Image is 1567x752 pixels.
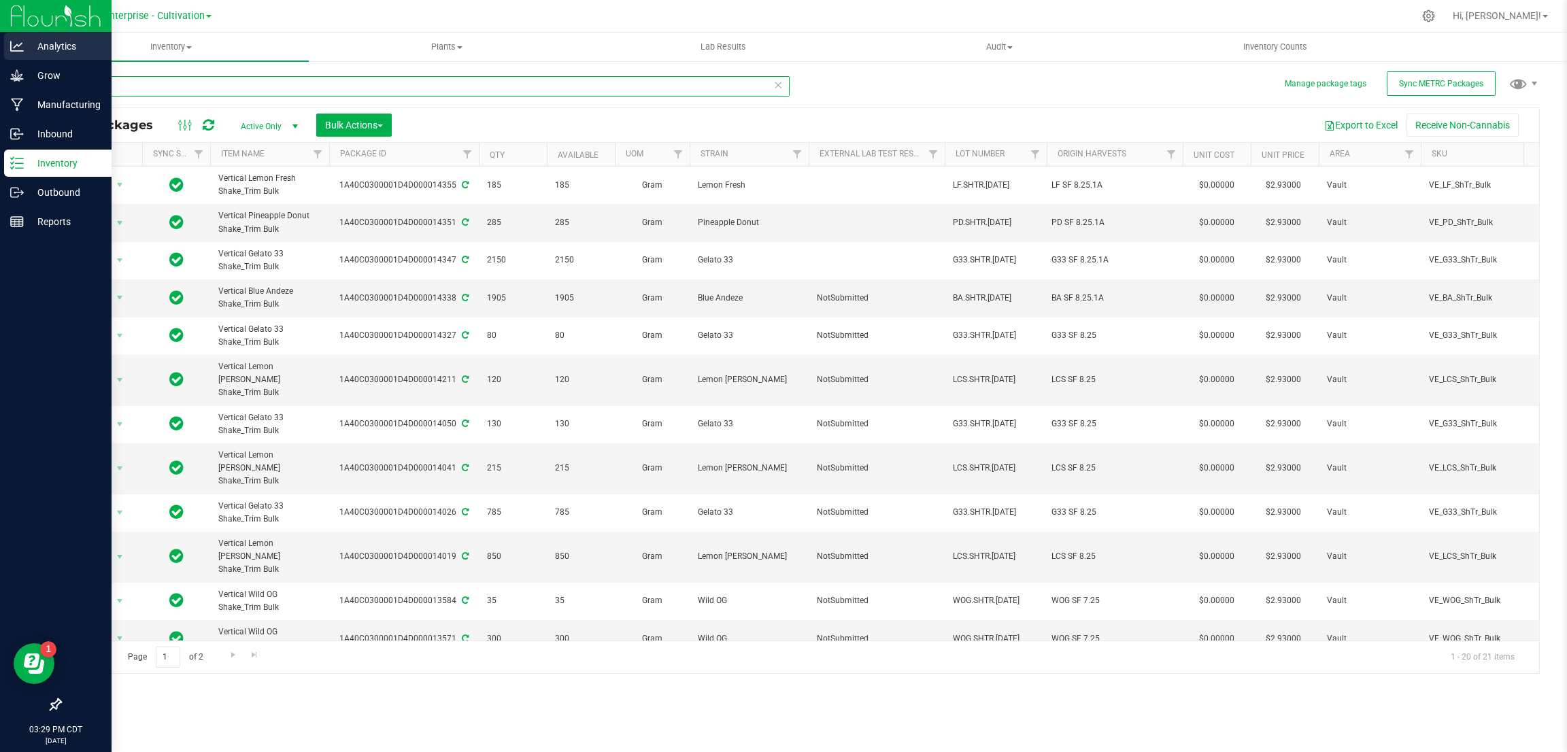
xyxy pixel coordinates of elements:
[6,723,105,736] p: 03:29 PM CDT
[1327,254,1413,267] span: Vault
[112,326,129,345] span: select
[112,288,129,307] span: select
[555,329,607,342] span: 80
[1051,373,1179,386] div: LCS SF 8.25
[1183,242,1251,279] td: $0.00000
[169,326,184,345] span: In Sync
[953,179,1039,192] span: LF.SHTR.[DATE]
[626,149,643,158] a: UOM
[24,67,105,84] p: Grow
[817,292,937,305] span: NotSubmitted
[1058,149,1126,158] a: Origin Harvests
[460,180,469,190] span: Sync from Compliance System
[112,213,129,233] span: select
[10,69,24,82] inline-svg: Grow
[1259,175,1308,195] span: $2.93000
[460,218,469,227] span: Sync from Compliance System
[460,293,469,303] span: Sync from Compliance System
[585,33,861,61] a: Lab Results
[555,417,607,430] span: 130
[1259,414,1308,434] span: $2.93000
[1183,279,1251,317] td: $0.00000
[460,463,469,473] span: Sync from Compliance System
[487,632,539,645] span: 300
[922,143,945,166] a: Filter
[1259,288,1308,308] span: $2.93000
[1183,583,1251,620] td: $0.00000
[953,329,1039,342] span: G33.SHTR.[DATE]
[327,462,481,475] div: 1A40C0300001D4D000014041
[817,373,937,386] span: NotSubmitted
[218,360,321,400] span: Vertical Lemon [PERSON_NAME] Shake_Trim Bulk
[555,292,607,305] span: 1905
[1453,10,1541,21] span: Hi, [PERSON_NAME]!
[698,632,801,645] span: Wild OG
[953,594,1039,607] span: WOG.SHTR.[DATE]
[623,216,681,229] span: Gram
[218,247,321,273] span: Vertical Gelato 33 Shake_Trim Bulk
[112,629,129,648] span: select
[188,143,210,166] a: Filter
[169,414,184,433] span: In Sync
[698,292,801,305] span: Blue Andeze
[327,417,481,430] div: 1A40C0300001D4D000014050
[817,632,937,645] span: NotSubmitted
[1327,417,1413,430] span: Vault
[1051,462,1179,475] div: LCS SF 8.25
[953,417,1039,430] span: G33.SHTR.[DATE]
[1420,10,1437,22] div: Manage settings
[316,114,392,137] button: Bulk Actions
[24,38,105,54] p: Analytics
[24,213,105,230] p: Reports
[1051,632,1179,645] div: WOG SF 7.25
[1024,143,1047,166] a: Filter
[24,126,105,142] p: Inbound
[112,251,129,270] span: select
[698,329,801,342] span: Gelato 33
[33,41,309,53] span: Inventory
[698,594,801,607] span: Wild OG
[682,41,764,53] span: Lab Results
[487,292,539,305] span: 1905
[10,127,24,141] inline-svg: Inbound
[218,537,321,577] span: Vertical Lemon [PERSON_NAME] Shake_Trim Bulk
[245,647,265,665] a: Go to the last page
[953,254,1039,267] span: G33.SHTR.[DATE]
[1183,406,1251,443] td: $0.00000
[218,323,321,349] span: Vertical Gelato 33 Shake_Trim Bulk
[14,643,54,684] iframe: Resource center
[698,179,801,192] span: Lemon Fresh
[1051,216,1179,229] div: PD SF 8.25.1A
[60,76,790,97] input: Search Package ID, Item Name, SKU, Lot or Part Number...
[1160,143,1183,166] a: Filter
[112,175,129,194] span: select
[623,292,681,305] span: Gram
[1051,594,1179,607] div: WOG SF 7.25
[487,417,539,430] span: 130
[1432,149,1447,158] a: SKU
[1315,114,1406,137] button: Export to Excel
[953,632,1039,645] span: WOG.SHTR.[DATE]
[169,288,184,307] span: In Sync
[861,33,1137,61] a: Audit
[555,179,607,192] span: 185
[698,462,801,475] span: Lemon [PERSON_NAME]
[460,375,469,384] span: Sync from Compliance System
[623,594,681,607] span: Gram
[1183,167,1251,204] td: $0.00000
[327,373,481,386] div: 1A40C0300001D4D000014211
[623,632,681,645] span: Gram
[953,373,1039,386] span: LCS.SHTR.[DATE]
[1259,629,1308,649] span: $2.93000
[623,417,681,430] span: Gram
[169,458,184,477] span: In Sync
[1327,373,1413,386] span: Vault
[327,550,481,563] div: 1A40C0300001D4D000014019
[623,179,681,192] span: Gram
[112,415,129,434] span: select
[223,647,243,665] a: Go to the next page
[460,255,469,264] span: Sync from Compliance System
[1183,318,1251,355] td: $0.00000
[698,254,801,267] span: Gelato 33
